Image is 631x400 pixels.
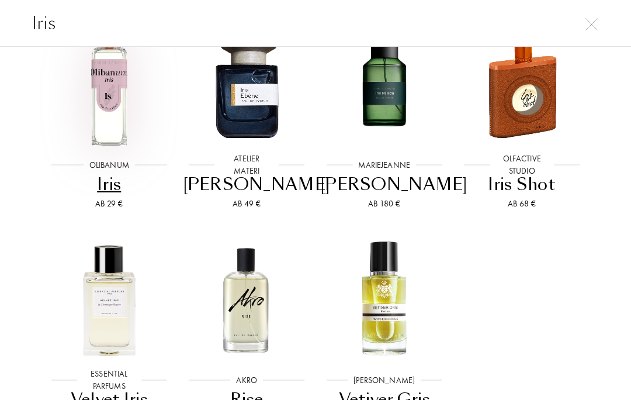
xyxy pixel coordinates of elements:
div: [PERSON_NAME] [320,173,449,196]
img: Velvet Iris [47,237,171,361]
div: Ab 49 € [183,198,311,210]
div: Ab 68 € [458,198,587,210]
div: Olfactive Studio [490,153,554,177]
div: Ab 180 € [320,198,449,210]
a: Iris ShotOlfactive StudioIris ShotAb 68 € [453,9,591,225]
img: cross.svg [585,18,598,30]
div: [PERSON_NAME] [183,173,311,196]
div: Essential Parfums [77,368,141,392]
img: Iris Shot [460,22,584,146]
div: MarieJeanne [352,159,416,171]
a: Iris EbèneAtelier Materi[PERSON_NAME]Ab 49 € [178,9,316,225]
div: Iris [45,173,174,196]
div: Ab 29 € [45,198,174,210]
div: Atelier Materi [214,153,279,177]
img: Iris [47,22,171,146]
img: Vetiver Gris [323,237,446,361]
img: Iris Pallida [323,22,446,146]
div: Iris Shot [458,173,587,196]
a: Iris PallidaMarieJeanne[PERSON_NAME]Ab 180 € [315,9,453,225]
img: Iris Ebène [185,22,308,146]
a: IrisOlibanumIrisAb 29 € [40,9,178,225]
div: Olibanum [84,159,135,171]
img: Rise [185,237,308,361]
div: [PERSON_NAME] [348,374,421,387]
div: Akro [230,374,263,387]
